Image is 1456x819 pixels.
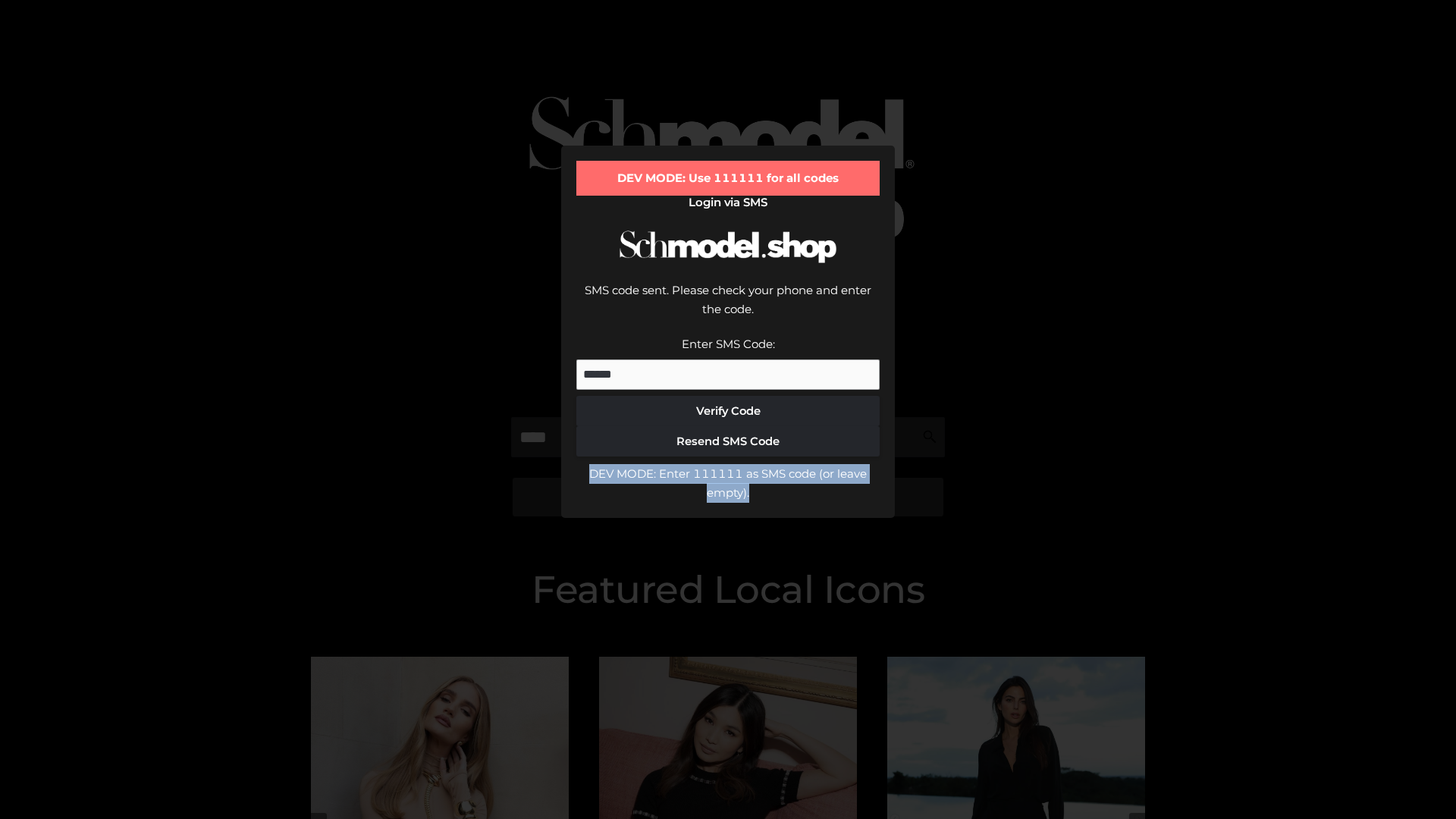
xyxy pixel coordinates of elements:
button: Verify Code [576,396,880,426]
div: DEV MODE: Use 111111 for all codes [576,161,880,196]
label: Enter SMS Code: [682,337,775,351]
div: SMS code sent. Please check your phone and enter the code. [576,281,880,334]
div: DEV MODE: Enter 111111 as SMS code (or leave empty). [576,464,880,503]
h2: Login via SMS [576,196,880,209]
img: Schmodel Logo [614,217,842,277]
button: Resend SMS Code [576,426,880,457]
